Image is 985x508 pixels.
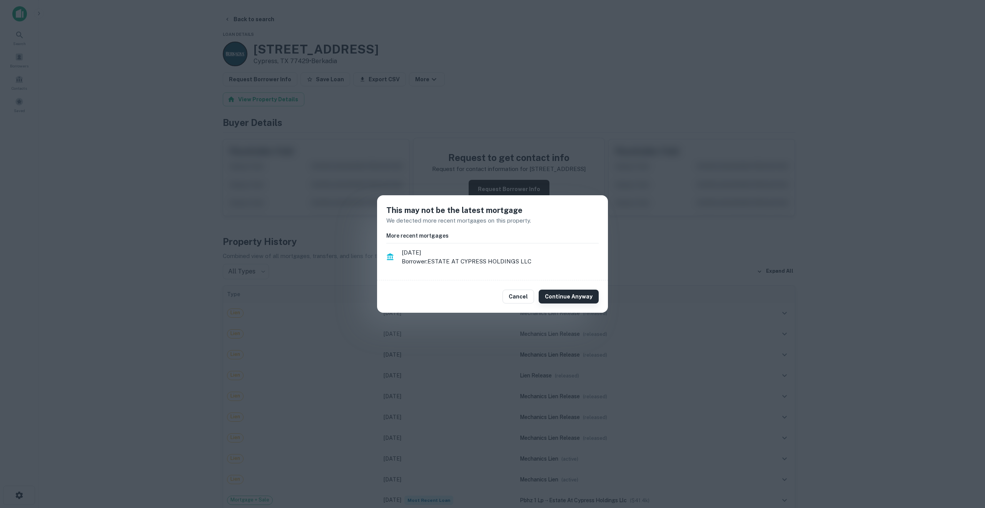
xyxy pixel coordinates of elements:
p: We detected more recent mortgages on this property. [386,216,599,225]
h5: This may not be the latest mortgage [386,205,599,216]
p: Borrower: ESTATE AT CYPRESS HOLDINGS LLC [402,257,599,266]
button: Cancel [503,290,534,303]
h6: More recent mortgages [386,231,599,240]
iframe: Chat Widget [947,446,985,483]
span: [DATE] [402,248,599,257]
button: Continue Anyway [539,290,599,303]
